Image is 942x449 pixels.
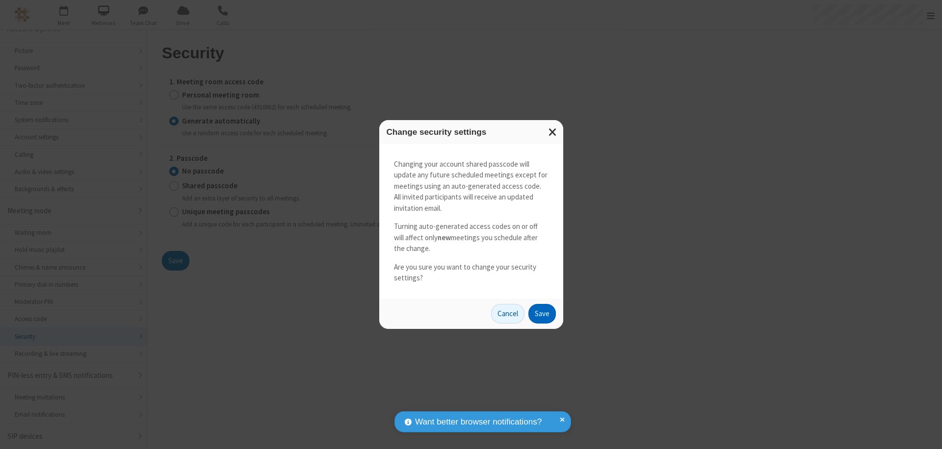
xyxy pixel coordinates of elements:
p: Changing your account shared passcode will update any future scheduled meetings except for meetin... [394,159,549,214]
h3: Change security settings [387,127,556,137]
p: Turning auto-generated access codes on or off will affect only meetings you schedule after the ch... [394,221,549,254]
button: Save [528,304,556,324]
p: Are you sure you want to change your security settings? [394,262,549,284]
span: Want better browser notifications? [415,416,542,428]
strong: new [438,233,451,242]
button: Close modal [543,120,563,144]
button: Cancel [491,304,524,324]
